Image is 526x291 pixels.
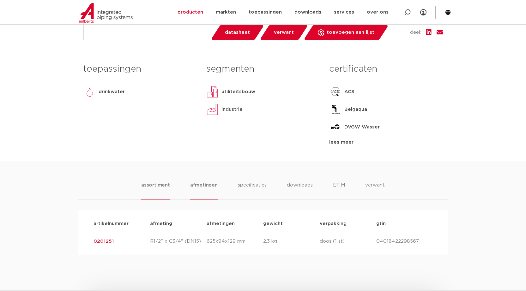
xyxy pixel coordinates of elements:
[238,181,267,199] li: specificaties
[329,103,342,116] img: Belgaqua
[376,220,433,228] p: gtin
[94,239,114,244] a: 0201251
[206,63,320,75] h3: segmenten
[274,27,294,38] span: verwant
[365,181,385,199] li: verwant
[329,121,342,134] img: DVGW Wasser
[344,106,367,113] p: Belgaqua
[99,88,125,96] p: drinkwater
[207,238,263,245] p: 625x94x129 mm
[94,220,150,228] p: artikelnummer
[190,181,218,199] li: afmetingen
[207,220,263,228] p: afmetingen
[263,220,320,228] p: gewicht
[263,238,320,245] p: 2,3 kg
[150,220,207,228] p: afmeting
[329,139,443,146] div: lees meer
[83,86,96,98] img: drinkwater
[287,181,313,199] li: downloads
[225,27,250,38] span: datasheet
[150,238,207,245] p: R1/2" x G3/4" (DN15)
[206,103,219,116] img: industrie
[221,88,255,96] p: utiliteitsbouw
[410,29,421,36] span: deel:
[259,25,308,40] a: verwant
[221,106,243,113] p: industrie
[376,238,433,245] p: 04018422298567
[320,238,376,245] p: doos (1 st)
[83,63,197,75] h3: toepassingen
[329,86,342,98] img: ACS
[329,63,443,75] h3: certificaten
[320,220,376,228] p: verpakking
[327,27,374,38] span: toevoegen aan lijst
[141,181,170,199] li: assortiment
[210,25,264,40] a: datasheet
[344,88,354,96] p: ACS
[333,181,345,199] li: ETIM
[344,123,380,131] p: DVGW Wasser
[206,86,219,98] img: utiliteitsbouw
